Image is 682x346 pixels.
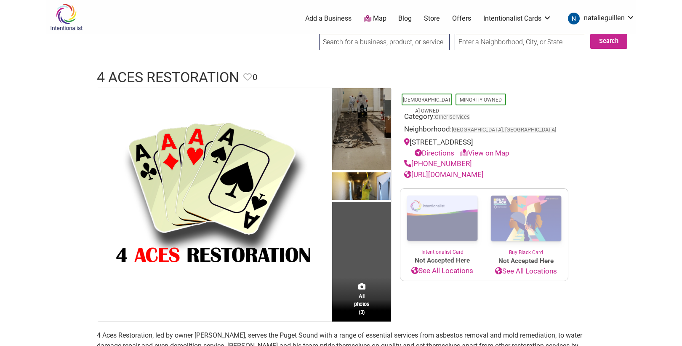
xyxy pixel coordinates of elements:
a: [PHONE_NUMBER] [404,159,472,168]
span: All photos (3) [354,292,369,316]
a: See All Locations [484,266,568,277]
span: Not Accepted Here [400,256,484,266]
input: Enter a Neighborhood, City, or State [455,34,585,50]
span: 0 [253,71,257,84]
a: [URL][DOMAIN_NAME] [404,170,484,179]
a: Other Services [435,114,470,120]
i: Favorite [243,73,252,81]
img: 4 Aces Restoration [97,88,330,321]
a: Intentionalist Card [400,189,484,256]
a: natalieguillen [564,11,635,26]
a: Map [364,14,386,24]
div: [STREET_ADDRESS] [404,137,564,158]
img: 4 Aces Restoration [332,172,391,202]
a: View on Map [460,149,509,157]
a: Directions [415,149,454,157]
a: Blog [398,14,412,23]
a: Add a Business [305,14,352,23]
img: Buy Black Card [484,189,568,249]
a: See All Locations [400,266,484,276]
img: 4 Aces Restoration [332,88,391,173]
h1: 4 Aces Restoration [97,67,239,88]
img: Intentionalist [46,3,86,31]
button: Search [590,34,627,49]
div: Category: [404,111,564,124]
div: Neighborhood: [404,124,564,137]
a: Minority-Owned [460,97,502,103]
span: [GEOGRAPHIC_DATA], [GEOGRAPHIC_DATA] [452,127,556,133]
a: [DEMOGRAPHIC_DATA]-Owned [403,97,451,114]
a: Offers [452,14,471,23]
a: Buy Black Card [484,189,568,256]
input: Search for a business, product, or service [319,34,450,50]
a: Store [424,14,440,23]
a: Intentionalist Cards [483,14,551,23]
span: Not Accepted Here [484,256,568,266]
img: Intentionalist Card [400,189,484,248]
